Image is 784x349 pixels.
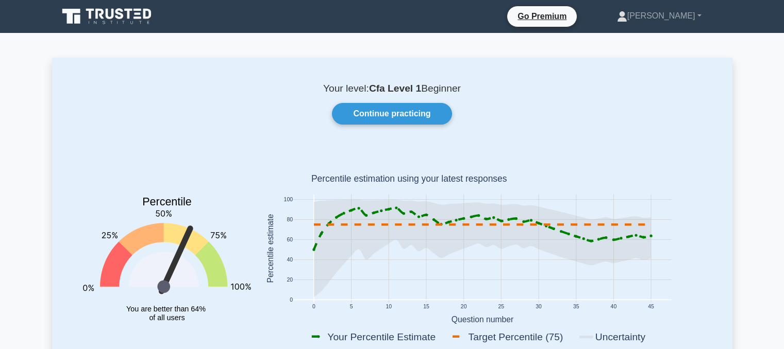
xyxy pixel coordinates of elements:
[511,10,573,23] a: Go Premium
[312,304,315,310] text: 0
[592,6,726,26] a: [PERSON_NAME]
[423,304,429,310] text: 15
[573,304,579,310] text: 35
[287,237,293,243] text: 60
[149,313,185,322] tspan: of all users
[287,217,293,223] text: 80
[287,257,293,263] text: 40
[610,304,616,310] text: 40
[460,304,466,310] text: 20
[126,305,206,313] tspan: You are better than 64%
[77,82,708,95] p: Your level: Beginner
[290,298,293,303] text: 0
[386,304,392,310] text: 10
[311,174,507,184] text: Percentile estimation using your latest responses
[287,277,293,283] text: 20
[369,83,421,94] b: Cfa Level 1
[283,197,293,203] text: 100
[349,304,353,310] text: 5
[498,304,504,310] text: 25
[142,196,192,208] text: Percentile
[648,304,654,310] text: 45
[536,304,542,310] text: 30
[332,103,452,125] a: Continue practicing
[451,315,513,324] text: Question number
[265,214,274,283] text: Percentile estimate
